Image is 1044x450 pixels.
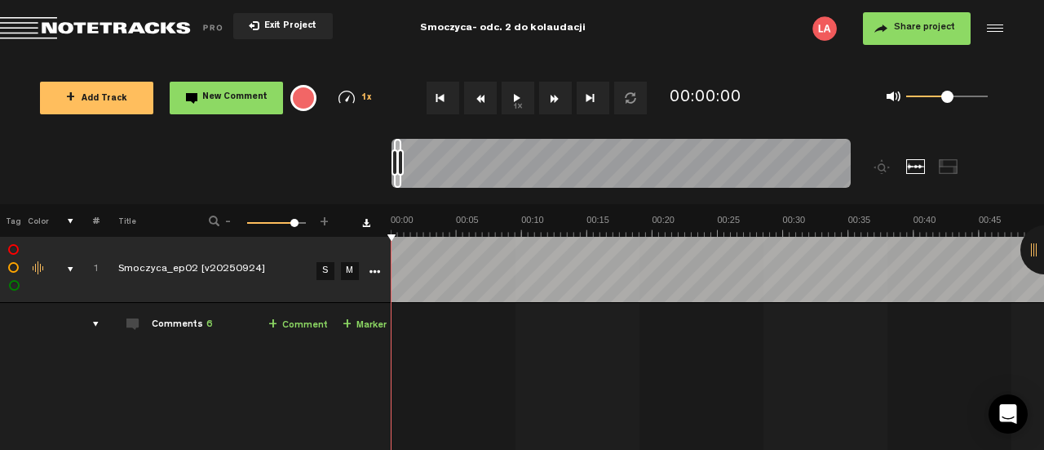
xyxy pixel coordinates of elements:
[152,319,212,332] div: Comments
[74,204,100,237] th: #
[206,320,212,330] span: 6
[863,12,971,45] button: Share project
[361,94,373,103] span: 1x
[989,394,1028,434] div: Open Intercom Messenger
[77,316,102,332] div: comments
[316,262,334,280] a: S
[77,262,102,278] div: Click to change the order number
[812,16,837,41] img: letters
[202,93,268,102] span: New Comment
[343,316,387,335] a: Marker
[51,261,77,278] div: comments, stamps & drawings
[343,319,352,332] span: +
[24,204,49,237] th: Color
[222,214,235,224] span: -
[118,262,330,278] div: Click to edit the title
[49,237,74,303] td: comments, stamps & drawings
[290,85,316,111] div: {{ tooltip_message }}
[362,219,370,227] a: Download comments
[27,261,51,276] div: Change the color of the waveform
[259,22,316,31] span: Exit Project
[66,95,127,104] span: Add Track
[268,319,277,332] span: +
[577,82,609,114] button: Go to end
[670,87,741,110] div: 00:00:00
[24,237,49,303] td: Change the color of the waveform
[268,316,328,335] a: Comment
[427,82,459,114] button: Go to beginning
[464,82,497,114] button: Rewind
[366,263,382,278] a: More
[502,82,534,114] button: 1x
[170,82,283,114] button: New Comment
[40,82,153,114] button: +Add Track
[100,237,312,303] td: Click to edit the title Smoczyca_ep02 [v20250924]
[318,214,331,224] span: +
[341,262,359,280] a: M
[323,91,387,105] div: 1x
[66,91,75,105] span: +
[894,23,955,33] span: Share project
[100,204,187,237] th: Title
[539,82,572,114] button: Fast Forward
[74,237,100,303] td: Click to change the order number 1
[233,13,333,39] button: Exit Project
[614,82,647,114] button: Loop
[338,91,355,104] img: speedometer.svg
